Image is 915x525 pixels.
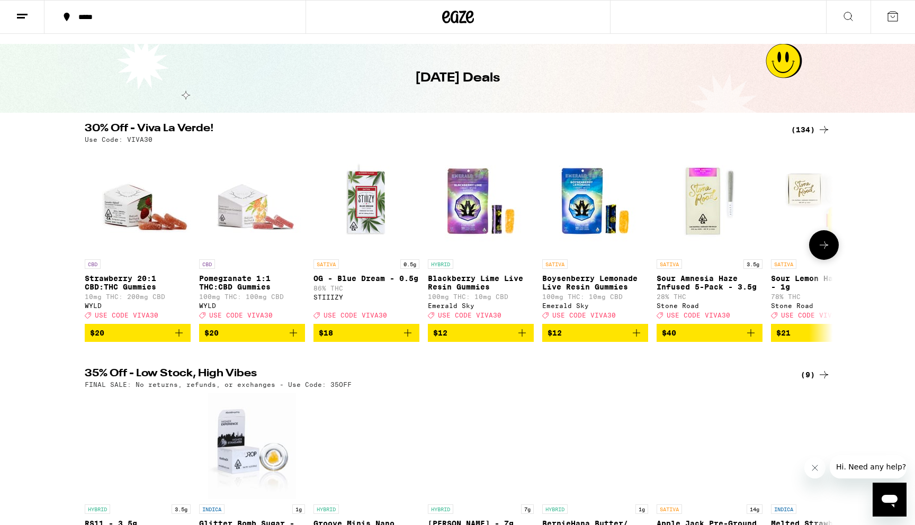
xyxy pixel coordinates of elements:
p: 1g [292,504,305,514]
a: Open page for OG - Blue Dream - 0.5g from STIIIZY [313,148,419,324]
div: WYLD [85,302,191,309]
span: USE CODE VIVA30 [324,312,387,319]
button: Add to bag [771,324,877,342]
p: CBD [85,259,101,269]
iframe: Message from company [830,455,907,478]
button: Add to bag [313,324,419,342]
span: USE CODE VIVA30 [209,312,273,319]
p: SATIVA [542,259,568,269]
img: Everyday - Apple Jack Pre-Ground - 14g [657,393,762,499]
a: Open page for Sour Lemon Haze Sugar - 1g from Stone Road [771,148,877,324]
p: 100mg THC: 10mg CBD [542,293,648,300]
p: 78% THC [771,293,877,300]
p: Sour Lemon Haze Sugar - 1g [771,274,877,291]
p: HYBRID [542,504,568,514]
img: Circles Base Camp - Lantz - 7g [428,393,534,499]
h2: 30% Off - Viva La Verde! [85,123,778,136]
iframe: Button to launch messaging window [873,483,907,517]
img: Stone Road - Sour Amnesia Haze Infused 5-Pack - 3.5g [657,148,762,254]
p: Strawberry 20:1 CBD:THC Gummies [85,274,191,291]
p: 1g [635,504,648,514]
img: Kanha - Groove Minis Nano Chocolate Bites [345,393,388,499]
p: HYBRID [428,259,453,269]
div: Stone Road [657,302,762,309]
p: OG - Blue Dream - 0.5g [313,274,419,283]
span: $20 [90,329,104,337]
img: WYLD - Strawberry 20:1 CBD:THC Gummies [85,148,191,254]
span: USE CODE VIVA30 [781,312,845,319]
p: 28% THC [657,293,762,300]
iframe: Close message [804,457,826,478]
a: Open page for Sour Amnesia Haze Infused 5-Pack - 3.5g from Stone Road [657,148,762,324]
h2: 35% Off - Low Stock, High Vibes [85,368,778,381]
img: GoldDrop - Glitter Bomb Sugar - 1g [208,393,295,499]
a: Open page for Blackberry Lime Live Resin Gummies from Emerald Sky [428,148,534,324]
button: Add to bag [657,324,762,342]
p: Use Code: VIVA30 [85,136,152,143]
p: 7g [521,504,534,514]
p: 3.5g [743,259,762,269]
span: $21 [776,329,791,337]
h1: [DATE] Deals [415,69,500,87]
p: 100mg THC: 100mg CBD [199,293,305,300]
p: 0.5g [400,259,419,269]
p: Blackberry Lime Live Resin Gummies [428,274,534,291]
p: SATIVA [657,259,682,269]
p: 100mg THC: 10mg CBD [428,293,534,300]
img: Cloud - RS11 - 3.5g [85,393,191,499]
button: Add to bag [85,324,191,342]
div: Stone Road [771,302,877,309]
img: Cookies - BernieHana Butter/ Tequila Sunrise 3 in 1 AIO - 1g [542,393,648,499]
span: $12 [433,329,447,337]
div: WYLD [199,302,305,309]
a: (9) [801,368,830,381]
p: FINAL SALE: No returns, refunds, or exchanges - Use Code: 35OFF [85,381,352,388]
img: Emerald Sky - Blackberry Lime Live Resin Gummies [428,148,534,254]
span: USE CODE VIVA30 [552,312,616,319]
div: Emerald Sky [428,302,534,309]
a: Open page for Strawberry 20:1 CBD:THC Gummies from WYLD [85,148,191,324]
p: INDICA [199,504,225,514]
a: Open page for Boysenberry Lemonade Live Resin Gummies from Emerald Sky [542,148,648,324]
span: USE CODE VIVA30 [667,312,730,319]
p: HYBRID [85,504,110,514]
span: $18 [319,329,333,337]
div: Emerald Sky [542,302,648,309]
p: Boysenberry Lemonade Live Resin Gummies [542,274,648,291]
img: WYLD - Pomegranate 1:1 THC:CBD Gummies [199,148,305,254]
div: STIIIZY [313,294,419,301]
p: CBD [199,259,215,269]
p: HYBRID [428,504,453,514]
p: Sour Amnesia Haze Infused 5-Pack - 3.5g [657,274,762,291]
img: Stone Road - Sour Lemon Haze Sugar - 1g [771,148,877,254]
p: 10mg THC: 200mg CBD [85,293,191,300]
img: STIIIZY - OG - Blue Dream - 0.5g [313,148,419,254]
p: INDICA [771,504,796,514]
p: SATIVA [313,259,339,269]
span: USE CODE VIVA30 [438,312,501,319]
span: USE CODE VIVA30 [95,312,158,319]
button: Add to bag [199,324,305,342]
p: HYBRID [313,504,339,514]
a: (134) [791,123,830,136]
p: 14g [747,504,762,514]
p: SATIVA [657,504,682,514]
span: $40 [662,329,676,337]
button: Add to bag [428,324,534,342]
span: $12 [548,329,562,337]
img: Ember Valley - Melted Strawberries - 3.5g [771,393,877,499]
p: SATIVA [771,259,796,269]
p: Pomegranate 1:1 THC:CBD Gummies [199,274,305,291]
p: 86% THC [313,285,419,292]
span: $20 [204,329,219,337]
p: 3.5g [172,504,191,514]
img: Emerald Sky - Boysenberry Lemonade Live Resin Gummies [542,148,648,254]
a: Open page for Pomegranate 1:1 THC:CBD Gummies from WYLD [199,148,305,324]
button: Add to bag [542,324,648,342]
